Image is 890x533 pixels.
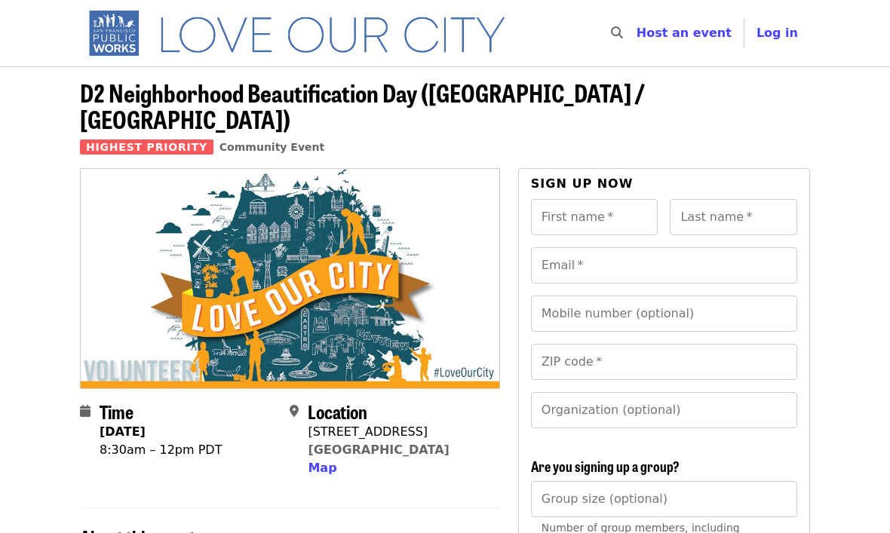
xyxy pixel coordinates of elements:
[219,141,324,153] a: Community Event
[308,423,449,441] div: [STREET_ADDRESS]
[100,398,133,424] span: Time
[308,443,449,457] a: [GEOGRAPHIC_DATA]
[632,15,644,51] input: Search
[308,461,336,475] span: Map
[756,26,798,40] span: Log in
[637,26,732,40] a: Host an event
[80,75,645,136] span: D2 Neighborhood Beautification Day ([GEOGRAPHIC_DATA] / [GEOGRAPHIC_DATA])
[531,296,797,332] input: Mobile number (optional)
[670,199,797,235] input: Last name
[531,247,797,283] input: Email
[744,18,810,48] button: Log in
[531,199,658,235] input: First name
[80,404,91,418] i: calendar icon
[100,424,146,439] strong: [DATE]
[80,9,527,57] img: SF Public Works - Home
[81,169,499,387] img: D2 Neighborhood Beautification Day (Russian Hill / Fillmore) organized by SF Public Works
[531,456,680,476] span: Are you signing up a group?
[80,139,213,155] span: Highest Priority
[531,344,797,380] input: ZIP code
[531,176,634,191] span: Sign up now
[531,481,797,517] input: [object Object]
[308,459,336,477] button: Map
[290,404,299,418] i: map-marker-alt icon
[531,392,797,428] input: Organization (optional)
[308,398,367,424] span: Location
[611,26,623,40] i: search icon
[100,441,222,459] div: 8:30am – 12pm PDT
